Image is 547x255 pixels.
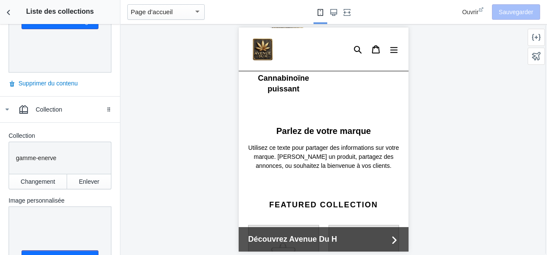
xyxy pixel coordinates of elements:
[462,9,479,15] span: Ouvrir
[131,8,173,15] mat-select-trigger: Page d’accueil
[9,6,38,36] img: image
[9,173,160,182] h2: Featured collection
[9,174,67,189] button: Changement
[36,105,114,114] div: Collection
[16,154,104,162] p: gamme-enerve
[9,206,149,218] span: Découvrez Avenue Du H
[9,79,78,88] button: Supprimer du contenu
[9,116,160,143] p: Utilisez ce texte pour partager des informations sur votre marque. [PERSON_NAME] un produit, part...
[18,80,78,87] font: Supprimer du contenu
[9,98,160,109] h4: Parlez de votre marque
[146,13,164,30] button: Menu
[9,196,111,205] label: Image personnalisée
[67,174,111,189] button: Enlever
[9,131,111,140] label: Collection
[19,46,71,66] span: Cannabinoïne puissant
